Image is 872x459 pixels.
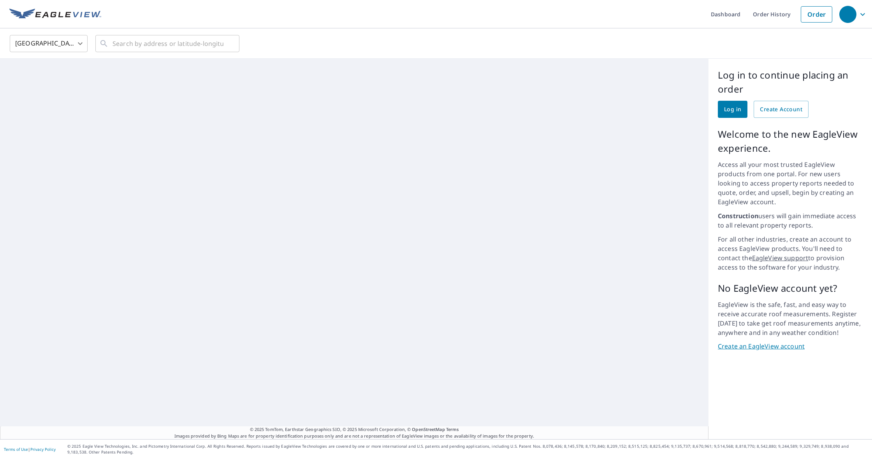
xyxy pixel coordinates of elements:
input: Search by address or latitude-longitude [113,33,223,54]
a: OpenStreetMap [412,426,445,432]
img: EV Logo [9,9,101,20]
p: No EagleView account yet? [718,281,863,295]
a: Order [801,6,832,23]
a: Log in [718,101,747,118]
a: Create Account [754,101,809,118]
p: © 2025 Eagle View Technologies, Inc. and Pictometry International Corp. All Rights Reserved. Repo... [67,443,868,455]
span: Create Account [760,105,802,114]
a: EagleView support [752,254,809,262]
span: Log in [724,105,741,114]
p: Welcome to the new EagleView experience. [718,127,863,155]
a: Terms of Use [4,447,28,452]
span: © 2025 TomTom, Earthstar Geographics SIO, © 2025 Microsoft Corporation, © [250,426,459,433]
a: Terms [446,426,459,432]
div: [GEOGRAPHIC_DATA] [10,33,88,54]
p: users will gain immediate access to all relevant property reports. [718,211,863,230]
p: Access all your most trusted EagleView products from one portal. For new users looking to access ... [718,160,863,207]
p: Log in to continue placing an order [718,68,863,96]
p: EagleView is the safe, fast, and easy way to receive accurate roof measurements. Register [DATE] ... [718,300,863,337]
strong: Construction [718,212,758,220]
p: | [4,447,56,452]
a: Create an EagleView account [718,342,863,351]
p: For all other industries, create an account to access EagleView products. You'll need to contact ... [718,235,863,272]
a: Privacy Policy [30,447,56,452]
